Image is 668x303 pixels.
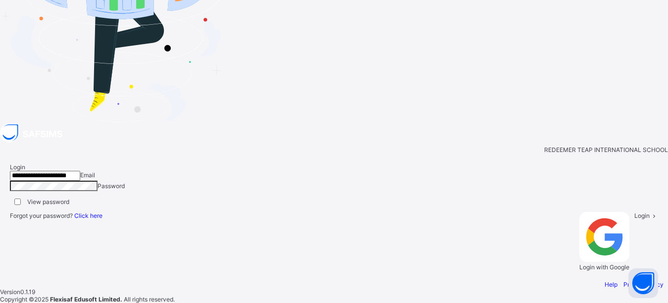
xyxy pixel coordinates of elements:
[80,171,95,179] span: Email
[98,182,125,190] span: Password
[10,212,103,219] span: Forgot your password?
[10,163,25,171] span: Login
[27,198,69,205] label: View password
[605,281,617,288] a: Help
[50,296,122,303] strong: Flexisaf Edusoft Limited.
[74,212,103,219] a: Click here
[579,212,629,262] img: google.396cfc9801f0270233282035f929180a.svg
[623,281,664,288] a: Privacy Policy
[579,263,629,271] span: Login with Google
[628,268,658,298] button: Open asap
[634,212,650,219] span: Login
[544,146,668,153] span: REDEEMER TEAP INTERNATIONAL SCHOOL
